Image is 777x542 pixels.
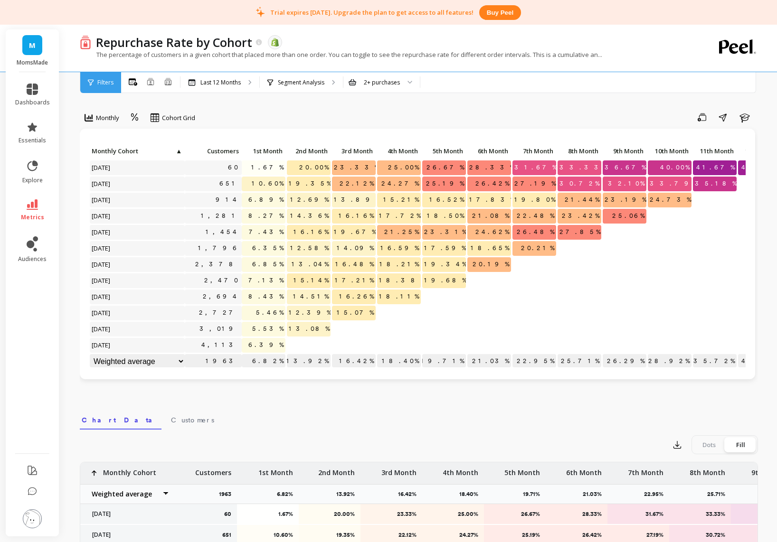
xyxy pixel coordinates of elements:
p: Segment Analysis [278,79,324,86]
span: 8.43% [246,290,285,304]
p: 19.71% [422,354,466,368]
p: 28.33% [552,510,602,518]
span: 25.19% [424,177,466,191]
p: MomsMade [15,59,50,66]
span: 23.42% [560,209,601,223]
p: 6th Month [566,462,602,477]
p: Monthly Cohort [90,144,185,158]
a: 60 [226,160,242,175]
a: 2,694 [201,290,242,304]
p: 18.40% [377,354,421,368]
span: 22.12% [338,177,376,191]
span: 30.72% [558,177,601,191]
p: 8th Month [558,144,601,158]
p: 1st Month [258,462,293,477]
p: [DATE] [86,531,170,539]
span: 19.34% [422,257,468,271]
img: profile picture [23,509,42,528]
p: 24.27% [428,531,478,539]
img: api.shopify.svg [271,38,279,47]
div: Toggle SortBy [184,144,229,159]
span: 16.59% [379,241,421,255]
span: 18.38% [377,273,427,288]
span: 26.42% [474,177,511,191]
span: 27.19% [512,177,558,191]
p: 6.82% [242,354,285,368]
p: 25.71% [558,354,601,368]
span: 41.67% [694,160,737,175]
span: 32.10% [606,177,646,191]
a: 651 [218,177,242,191]
span: M [29,40,36,51]
span: 16.48% [333,257,376,271]
span: 20.21% [519,241,556,255]
span: [DATE] [90,177,113,191]
div: Fill [725,437,756,452]
span: 33.79% [648,177,701,191]
p: Customers [185,144,242,158]
span: 8th Month [559,147,598,155]
span: 17.72% [377,209,423,223]
span: 36.67% [603,160,648,175]
span: 18.65% [469,241,511,255]
span: Monthly [96,113,119,122]
span: 23.31% [422,225,468,239]
span: 7.43% [247,225,285,239]
div: Toggle SortBy [377,144,422,159]
span: 3rd Month [334,147,373,155]
span: 21.44% [563,193,601,207]
span: 25.06% [610,209,646,223]
p: 10.60% [243,531,293,539]
span: 28.33% [467,160,516,175]
div: Dots [693,437,725,452]
p: 20.00% [305,510,355,518]
p: 27.19% [614,531,663,539]
span: 14.09% [335,241,376,255]
span: essentials [19,137,46,144]
span: 21.25% [382,225,421,239]
a: 914 [214,193,242,207]
p: 2nd Month [318,462,355,477]
p: 7th Month [628,462,663,477]
span: 31.67% [512,160,559,175]
span: [DATE] [90,290,113,304]
p: 6.82% [277,490,299,498]
span: Cohort Grid [162,113,195,122]
p: 4th Month [377,144,421,158]
p: 21.03% [583,490,607,498]
span: 35.18% [693,177,739,191]
span: 20.19% [471,257,511,271]
div: Toggle SortBy [512,144,557,159]
span: 7th Month [514,147,553,155]
span: Chart Data [82,415,160,425]
span: [DATE] [90,193,113,207]
span: 24.73% [648,193,693,207]
div: Toggle SortBy [422,144,467,159]
p: 5th Month [422,144,466,158]
p: 60 [224,510,231,518]
span: 15.21% [381,193,421,207]
span: 8.27% [246,209,285,223]
span: 13.08% [287,322,332,336]
span: 12.39% [287,306,333,320]
span: 13.04% [290,257,331,271]
span: 1st Month [244,147,283,155]
span: [DATE] [90,160,113,175]
span: 23.19% [603,193,648,207]
a: 1,281 [199,209,242,223]
span: metrics [21,214,44,221]
div: Toggle SortBy [692,144,738,159]
span: 18.11% [377,290,421,304]
span: 11th Month [695,147,734,155]
p: 13.92% [287,354,331,368]
p: 16.42% [332,354,376,368]
span: 40.00% [658,160,692,175]
p: 19.71% [523,490,546,498]
p: 30.72% [675,531,725,539]
span: 21.08% [470,209,511,223]
p: 4th Month [443,462,478,477]
span: 17.83% [467,193,517,207]
span: 16.52% [427,193,466,207]
p: 25.00% [428,510,478,518]
span: 4th Month [379,147,418,155]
